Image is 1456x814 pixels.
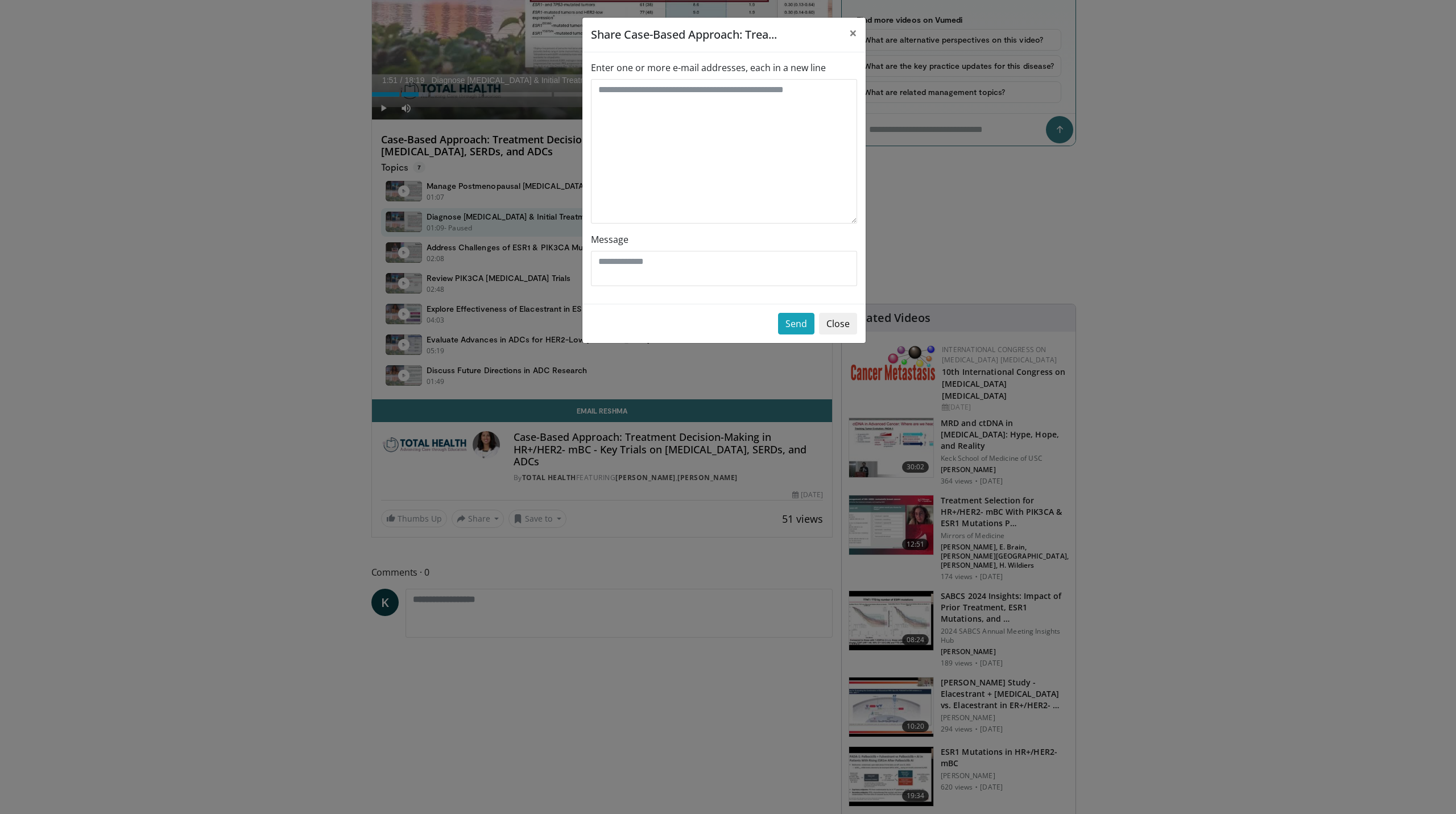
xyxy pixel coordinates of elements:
[778,313,814,334] button: Send
[591,61,826,75] label: Enter one or more e-mail addresses, each in a new line
[819,313,857,334] button: Close
[591,26,777,43] h5: Share Case-Based Approach: Trea...
[591,233,628,246] label: Message
[849,23,857,42] span: ×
